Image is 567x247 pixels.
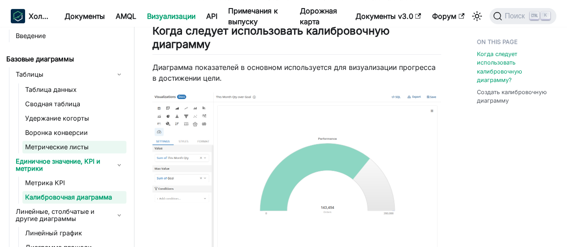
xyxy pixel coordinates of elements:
[541,12,550,20] kbd: K
[25,229,82,237] font: Линейный график
[25,100,80,108] font: Сводная таблица
[16,70,43,78] font: Таблицы
[65,12,105,21] font: Документы
[11,9,25,23] img: Холистика
[152,63,436,82] font: Диаграмма показателей в основном используется для визуализации прогресса в достижении цели.
[432,12,456,21] font: Форум
[59,9,110,23] a: Документы
[25,86,77,93] font: Таблица данных
[6,55,74,63] font: Базовые диаграммы
[13,67,126,82] a: Таблицы
[505,12,524,20] font: Поиск
[13,155,126,175] a: Единичное значение, KPI и метрики
[25,179,65,186] font: Метрика KPI
[25,129,88,136] font: Воронка конверсии
[147,12,195,21] font: Визуализации
[13,30,126,42] a: Введение
[13,205,126,225] a: Линейные, столбчатые и другие диаграммы
[11,9,52,23] a: ХолистикаХолистика
[16,32,46,39] font: Введение
[228,6,278,26] font: Примечания к выпуску
[22,141,126,153] a: Метрические листы
[152,24,390,51] font: Когда следует использовать калибровочную диаграмму
[25,143,89,151] font: Метрические листы
[427,9,470,23] a: Форум
[355,12,413,21] font: Документы v3.0
[22,177,126,189] a: Метрика KPI
[16,208,95,222] font: Линейные, столбчатые и другие диаграммы
[477,89,547,104] font: Создать калибровочную диаграмму
[470,9,484,23] button: Переключение между темным и светлым режимом (в настоящее время светлый режим)
[223,4,295,29] a: Примечания к выпуску
[22,112,126,125] a: Удержание когорты
[116,12,136,21] font: AMQL
[206,12,217,21] font: API
[201,9,223,23] a: API
[22,227,126,239] a: Линейный график
[25,114,89,122] font: Удержание когорты
[477,50,553,84] a: Когда следует использовать калибровочную диаграмму?
[477,51,522,83] font: Когда следует использовать калибровочную диаграмму?
[22,126,126,139] a: Воронка конверсии
[22,98,126,110] a: Сводная таблица
[350,9,426,23] a: Документы v3.0
[477,88,553,105] a: Создать калибровочную диаграмму
[110,9,142,23] a: AMQL
[22,191,126,204] a: Калибровочная диаграмма
[16,157,100,172] font: Единичное значение, KPI и метрики
[294,4,350,29] a: Дорожная карта
[22,83,126,96] a: Таблица данных
[142,9,201,23] a: Визуализации
[25,193,112,201] font: Калибровочная диаграмма
[489,8,556,24] button: Поиск (Ctrl+K)
[29,12,65,21] font: Холистика
[300,6,337,26] font: Дорожная карта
